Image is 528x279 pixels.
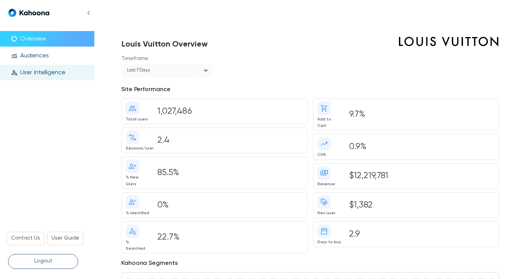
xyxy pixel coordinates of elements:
[398,33,499,49] img: 0
[20,52,49,59] p: Audiences
[126,224,139,238] span: person_search
[126,239,149,252] div: % Searched
[317,195,331,209] span: loyalty
[11,69,18,76] span: person_search
[317,239,341,246] div: Days to buy
[20,35,46,43] p: Overview
[155,201,303,209] div: 0%
[121,32,383,55] h1: Louis Vuitton Overview
[317,210,341,217] div: Rev/user
[11,52,18,59] span: monitoring
[52,234,79,243] p: User Guide
[155,233,303,242] div: 22.7%
[317,224,331,238] span: date_range
[155,169,303,177] div: 85.5%
[346,172,495,180] div: $12,219,781
[34,257,52,266] p: Logout
[8,9,49,17] img: Logo
[126,102,139,115] span: group
[317,166,331,180] span: payments
[20,69,65,76] p: User Intelligence
[346,230,495,239] div: 2.9
[47,232,84,245] a: User Guide
[126,174,149,187] div: % New Users
[202,66,210,75] svg: open
[126,145,149,152] div: Sessions/user
[126,160,139,173] span: person_add
[126,116,149,123] div: Total users
[121,83,499,99] h3: Site Performance
[11,35,18,42] span: data_usage
[317,116,341,129] div: Add to Cart
[7,232,44,245] a: Contact Us
[346,111,495,119] div: 9.7%
[317,181,341,188] div: Revenue
[127,66,150,76] div: Last 7 days
[317,102,331,115] span: shopping_cart
[126,131,139,144] span: conversion_path
[194,66,194,74] input: Selected Last 7 days. Timeframe
[317,152,341,158] div: CVR
[8,254,78,269] button: Logout
[8,69,102,76] a: person_searchUser Intelligence
[126,195,139,209] span: person_check
[126,210,149,217] div: % Identified
[121,56,148,62] p: Timeframe
[155,137,303,145] div: 2.4
[11,234,40,243] p: Contact Us
[121,257,499,272] h3: Kahoona Segments
[8,35,102,43] a: data_usageOverview
[8,52,102,59] a: monitoringAudiences
[317,137,331,150] span: trending_up
[346,143,495,151] div: 0.9%
[155,108,303,116] div: 1,027,486
[346,201,495,209] div: $1,382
